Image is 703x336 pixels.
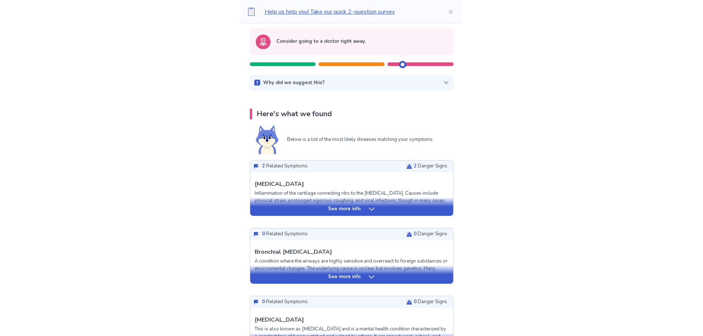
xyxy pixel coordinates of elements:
p: [MEDICAL_DATA] [255,180,304,188]
span: 2 [262,163,265,169]
p: Help us help you! Take our quick 2-question survey [265,7,436,16]
p: Below is a list of the most likely diseases matching your symptoms. [287,136,434,143]
p: Bronchial [MEDICAL_DATA] [255,247,332,256]
span: 2 [414,163,417,169]
p: Why did we suggest this? [263,79,325,87]
span: 0 [262,298,265,305]
p: Related Symptoms [262,231,308,238]
span: 0 [414,231,417,237]
img: Shiba [256,125,278,154]
p: A condition where the airways are highly sensitive and overreact to foreign substances or environ... [255,258,449,287]
span: 0 [262,231,265,237]
p: Here's what we found [256,108,332,119]
p: Danger Signs [414,231,447,238]
p: Related Symptoms [262,163,308,170]
p: Danger Signs [414,298,447,306]
p: Inflammation of the cartilage connecting ribs to the [MEDICAL_DATA]. Causes include physical stra... [255,190,449,212]
p: Danger Signs [414,163,447,170]
p: Related Symptoms [262,298,308,306]
p: [MEDICAL_DATA] [255,315,304,324]
p: Consider going to a doctor right away. [276,38,366,45]
span: 0 [414,298,417,305]
p: See more info [328,273,361,281]
p: See more info [328,205,361,213]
